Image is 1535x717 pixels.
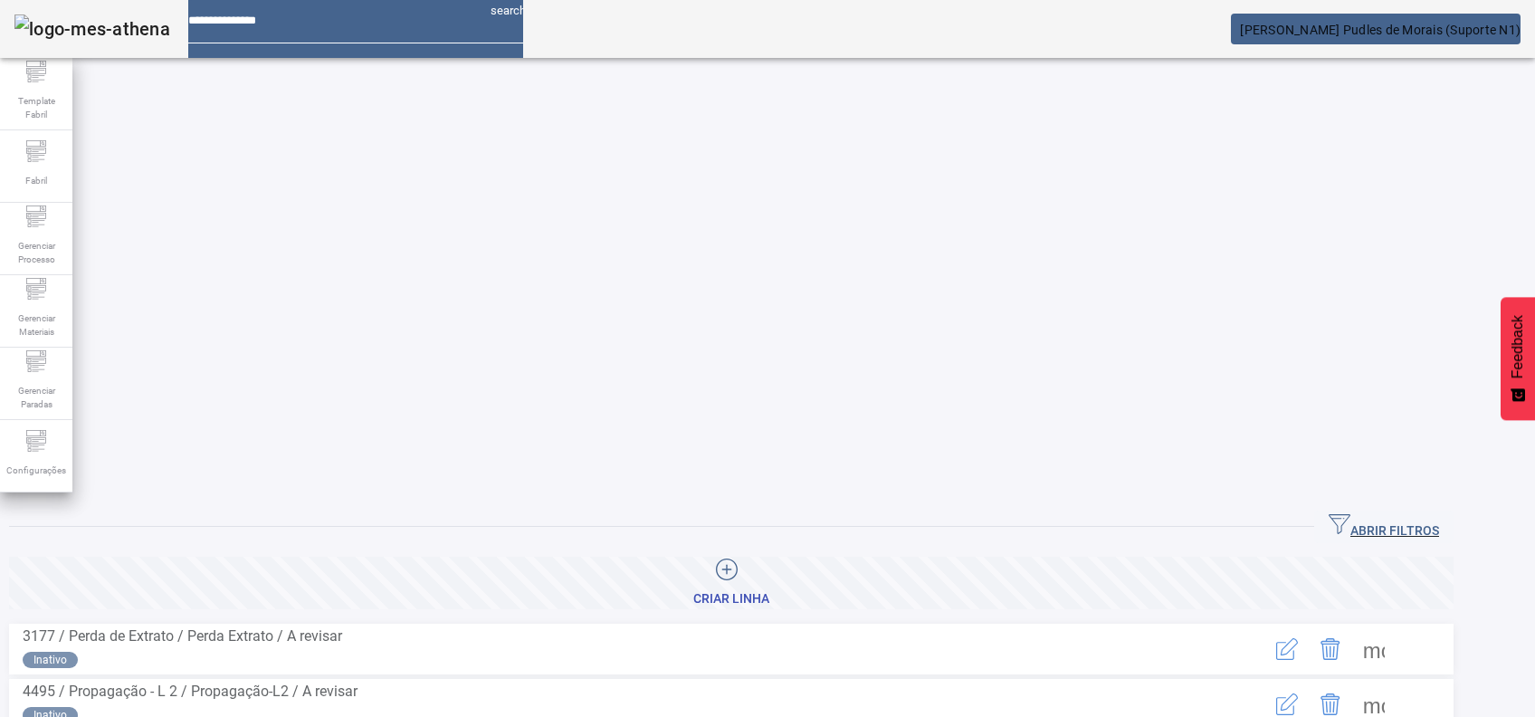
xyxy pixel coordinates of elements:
[1501,297,1535,420] button: Feedback - Mostrar pesquisa
[693,590,769,608] div: Criar linha
[1,458,72,483] span: Configurações
[33,652,67,668] span: Inativo
[9,557,1454,609] button: Criar linha
[14,14,170,43] img: logo-mes-athena
[9,89,63,127] span: Template Fabril
[23,683,358,700] span: 4495 / Propagação - L 2 / Propagação-L2 / A revisar
[1309,627,1352,671] button: Delete
[9,306,63,344] span: Gerenciar Materiais
[9,378,63,416] span: Gerenciar Paradas
[1510,315,1526,378] span: Feedback
[1329,513,1439,540] span: ABRIR FILTROS
[1240,23,1521,37] span: [PERSON_NAME] Pudles de Morais (Suporte N1)
[20,168,52,193] span: Fabril
[1314,511,1454,543] button: ABRIR FILTROS
[9,234,63,272] span: Gerenciar Processo
[23,627,342,645] span: 3177 / Perda de Extrato / Perda Extrato / A revisar
[1352,627,1396,671] button: Mais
